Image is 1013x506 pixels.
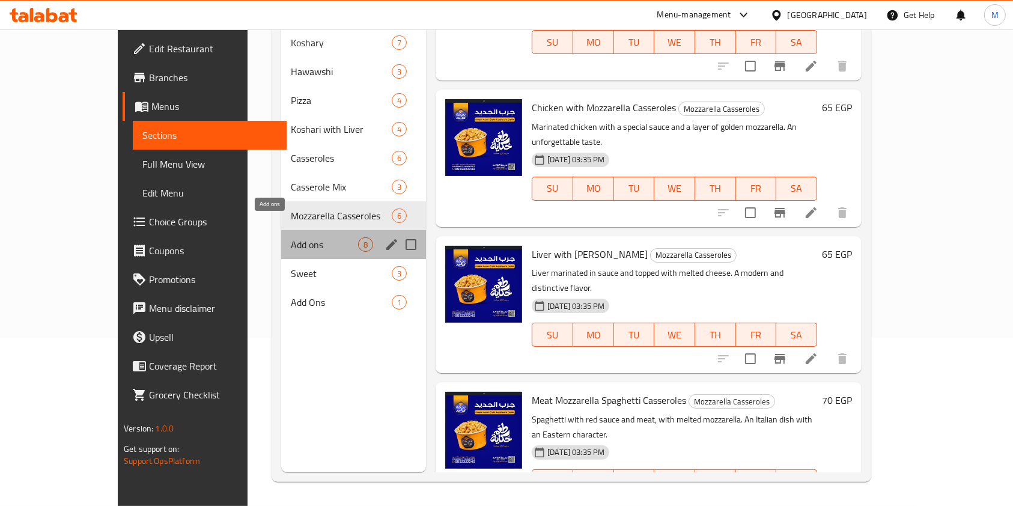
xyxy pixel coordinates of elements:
[392,180,407,194] div: items
[445,246,522,323] img: Liver with Mozzarella Casseroles
[532,30,573,54] button: SU
[578,326,609,344] span: MO
[149,41,278,56] span: Edit Restaurant
[736,177,777,201] button: FR
[142,128,278,142] span: Sections
[392,37,406,49] span: 7
[695,469,736,493] button: TH
[619,180,650,197] span: TU
[578,34,609,51] span: MO
[657,8,731,22] div: Menu-management
[828,344,857,373] button: delete
[741,326,772,344] span: FR
[445,99,522,176] img: Chicken with Mozzarella Casseroles
[776,469,817,493] button: SA
[689,394,775,409] div: Mozzarella Casseroles
[650,248,737,263] div: Mozzarella Casseroles
[679,102,764,116] span: Mozzarella Casseroles
[822,392,852,409] h6: 70 EGP
[532,245,648,263] span: Liver with [PERSON_NAME]
[700,180,731,197] span: TH
[281,201,427,230] div: Mozzarella Casseroles6
[532,177,573,201] button: SU
[804,352,818,366] a: Edit menu item
[392,64,407,79] div: items
[776,30,817,54] button: SA
[689,395,774,409] span: Mozzarella Casseroles
[619,34,650,51] span: TU
[573,177,614,201] button: MO
[392,181,406,193] span: 3
[741,180,772,197] span: FR
[281,230,427,259] div: Add ons8edit
[142,186,278,200] span: Edit Menu
[291,151,392,165] div: Casseroles
[123,92,287,121] a: Menus
[392,153,406,164] span: 6
[654,30,695,54] button: WE
[133,178,287,207] a: Edit Menu
[291,209,392,223] span: Mozzarella Casseroles
[281,259,427,288] div: Sweet3
[149,215,278,229] span: Choice Groups
[149,359,278,373] span: Coverage Report
[445,392,522,469] img: Meat Mozzarella Spaghetti Casseroles
[619,326,650,344] span: TU
[291,180,392,194] span: Casserole Mix
[291,64,392,79] div: Hawawshi
[133,150,287,178] a: Full Menu View
[281,23,427,322] nav: Menu sections
[291,295,392,309] div: Add Ons
[149,301,278,315] span: Menu disclaimer
[123,380,287,409] a: Grocery Checklist
[123,294,287,323] a: Menu disclaimer
[392,295,407,309] div: items
[392,122,407,136] div: items
[678,102,765,116] div: Mozzarella Casseroles
[736,469,777,493] button: FR
[738,200,763,225] span: Select to update
[543,300,609,312] span: [DATE] 03:35 PM
[765,344,794,373] button: Branch-specific-item
[291,122,392,136] span: Koshari with Liver
[543,447,609,458] span: [DATE] 03:35 PM
[291,266,392,281] span: Sweet
[291,93,392,108] span: Pizza
[614,30,655,54] button: TU
[776,177,817,201] button: SA
[124,441,179,457] span: Get support on:
[659,326,690,344] span: WE
[738,53,763,79] span: Select to update
[532,99,676,117] span: Chicken with Mozzarella Casseroles
[822,246,852,263] h6: 65 EGP
[532,469,573,493] button: SU
[614,323,655,347] button: TU
[804,206,818,220] a: Edit menu item
[700,326,731,344] span: TH
[123,34,287,63] a: Edit Restaurant
[123,63,287,92] a: Branches
[573,469,614,493] button: MO
[543,154,609,165] span: [DATE] 03:35 PM
[614,469,655,493] button: TU
[281,86,427,115] div: Pizza4
[392,151,407,165] div: items
[392,66,406,78] span: 3
[532,412,817,442] p: Spaghetti with red sauce and meat, with melted mozzarella. An Italian dish with an Eastern charac...
[532,120,817,150] p: Marinated chicken with a special sauce and a layer of golden mozzarella. An unforgettable taste.
[578,180,609,197] span: MO
[659,34,690,51] span: WE
[695,177,736,201] button: TH
[149,70,278,85] span: Branches
[123,207,287,236] a: Choice Groups
[828,198,857,227] button: delete
[991,8,999,22] span: M
[281,115,427,144] div: Koshari with Liver4
[573,323,614,347] button: MO
[383,236,401,254] button: edit
[142,157,278,171] span: Full Menu View
[133,121,287,150] a: Sections
[765,52,794,81] button: Branch-specific-item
